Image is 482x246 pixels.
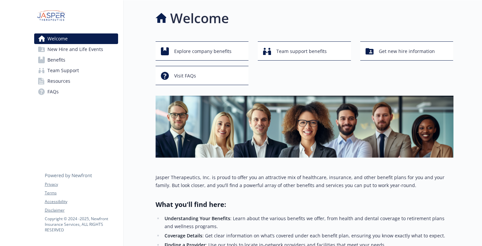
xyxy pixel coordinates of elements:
button: Visit FAQs [156,66,249,85]
span: Resources [47,76,70,86]
a: Accessibility [45,199,118,205]
a: FAQs [34,86,118,97]
a: Disclaimer [45,207,118,213]
img: overview page banner [156,96,453,158]
p: Copyright © 2024 - 2025 , Newfront Insurance Services, ALL RIGHTS RESERVED [45,216,118,233]
span: Welcome [47,33,68,44]
span: Benefits [47,55,65,65]
a: New Hire and Life Events [34,44,118,55]
span: Visit FAQs [174,70,196,82]
span: Get new hire information [379,45,435,58]
button: Explore company benefits [156,41,249,61]
span: New Hire and Life Events [47,44,103,55]
a: Benefits [34,55,118,65]
a: Welcome [34,33,118,44]
span: FAQs [47,86,59,97]
a: Resources [34,76,118,86]
li: : Learn about the various benefits we offer, from health and dental coverage to retirement plans ... [163,215,453,230]
a: Terms [45,190,118,196]
button: Team support benefits [258,41,351,61]
strong: Coverage Details [165,232,202,239]
button: Get new hire information [360,41,453,61]
span: Team support benefits [276,45,327,58]
li: : Get clear information on what’s covered under each benefit plan, ensuring you know exactly what... [163,232,453,240]
span: Explore company benefits [174,45,232,58]
span: Team Support [47,65,79,76]
h1: Welcome [170,8,229,28]
a: Privacy [45,181,118,187]
h2: What you'll find here: [156,200,453,209]
p: Jasper Therapeutics, Inc. is proud to offer you an attractive mix of healthcare, insurance, and o... [156,173,453,189]
a: Team Support [34,65,118,76]
strong: Understanding Your Benefits [165,215,230,221]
